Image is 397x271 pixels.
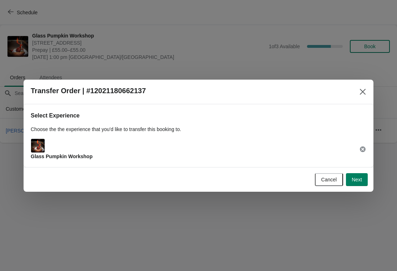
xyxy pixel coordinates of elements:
h2: Select Experience [31,111,366,120]
button: Close [356,85,369,98]
h2: Transfer Order | #12021180662137 [31,87,146,95]
button: Next [346,173,368,186]
button: Cancel [315,173,343,186]
span: Cancel [321,177,337,182]
span: Next [352,177,362,182]
span: Glass Pumpkin Workshop [31,154,92,159]
img: Main Experience Image [31,139,45,152]
p: Choose the the experience that you'd like to transfer this booking to. [31,126,366,133]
